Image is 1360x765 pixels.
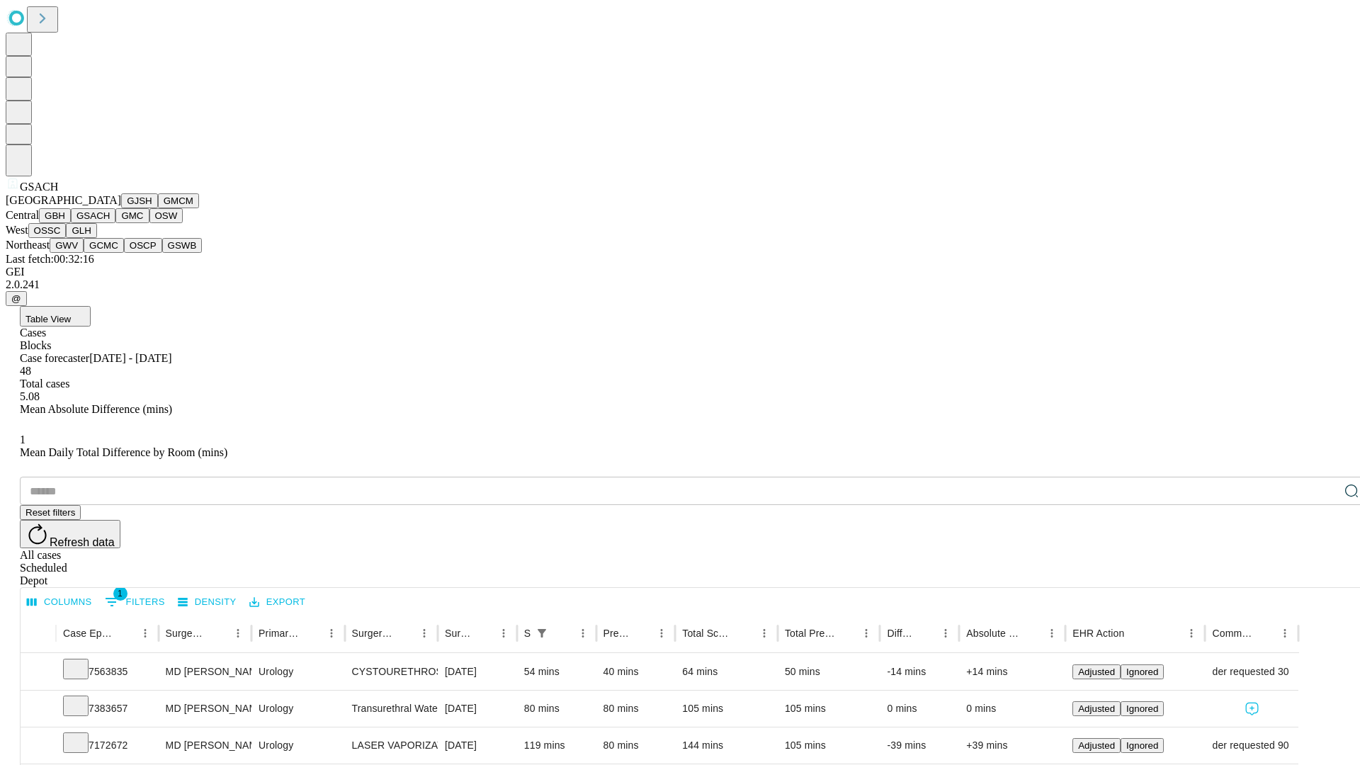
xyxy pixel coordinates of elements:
span: Adjusted [1078,703,1115,714]
span: Reset filters [25,507,75,518]
div: -14 mins [887,654,952,690]
span: Ignored [1126,667,1158,677]
button: Ignored [1121,664,1164,679]
button: Sort [115,623,135,643]
div: Total Scheduled Duration [682,628,733,639]
button: Ignored [1121,738,1164,753]
button: Menu [135,623,155,643]
button: Menu [754,623,774,643]
button: GCMC [84,238,124,253]
span: Ignored [1126,740,1158,751]
button: Menu [1181,623,1201,643]
div: 0 mins [887,691,952,727]
button: Density [174,591,240,613]
div: 54 mins [524,654,589,690]
span: Adjusted [1078,740,1115,751]
div: Transurethral Waterjet [MEDICAL_DATA] of [MEDICAL_DATA] [352,691,431,727]
div: Surgery Date [445,628,472,639]
span: [GEOGRAPHIC_DATA] [6,194,121,206]
button: Show filters [532,623,552,643]
button: Expand [28,734,49,759]
div: Urology [259,691,337,727]
div: 80 mins [524,691,589,727]
button: Expand [28,660,49,685]
div: +14 mins [966,654,1058,690]
div: Urology [259,727,337,764]
button: Menu [414,623,434,643]
div: 2.0.241 [6,278,1354,291]
button: Sort [916,623,936,643]
div: Scheduled In Room Duration [524,628,531,639]
div: EHR Action [1072,628,1124,639]
div: GEI [6,266,1354,278]
button: GBH [39,208,71,223]
div: 1 active filter [532,623,552,643]
div: [DATE] [445,727,510,764]
div: 64 mins [682,654,771,690]
span: 1 [20,433,25,446]
div: Absolute Difference [966,628,1021,639]
div: 80 mins [603,727,669,764]
div: provider requested 90 mins [1212,727,1291,764]
div: Surgery Name [352,628,393,639]
button: GWV [50,238,84,253]
button: Adjusted [1072,738,1121,753]
span: Northeast [6,239,50,251]
div: 80 mins [603,691,669,727]
button: Sort [1022,623,1042,643]
button: GSACH [71,208,115,223]
button: Sort [208,623,228,643]
button: Menu [1042,623,1062,643]
button: Sort [302,623,322,643]
span: West [6,224,28,236]
div: 144 mins [682,727,771,764]
button: Show filters [101,591,169,613]
span: 5.08 [20,390,40,402]
span: 1 [113,586,127,601]
div: LASER VAPORIZATION [MEDICAL_DATA] [352,727,431,764]
button: OSSC [28,223,67,238]
div: +39 mins [966,727,1058,764]
div: Difference [887,628,914,639]
button: Sort [1126,623,1145,643]
div: 40 mins [603,654,669,690]
div: Primary Service [259,628,300,639]
span: 48 [20,365,31,377]
div: -39 mins [887,727,952,764]
span: Adjusted [1078,667,1115,677]
div: 0 mins [966,691,1058,727]
span: provider requested 30 mins [1190,654,1313,690]
span: @ [11,293,21,304]
div: provider requested 30 mins [1212,654,1291,690]
button: GMCM [158,193,199,208]
div: Surgeon Name [166,628,207,639]
span: Ignored [1126,703,1158,714]
button: GMC [115,208,149,223]
button: Menu [1275,623,1295,643]
button: Sort [553,623,573,643]
button: Menu [322,623,341,643]
button: OSW [149,208,183,223]
span: Central [6,209,39,221]
span: Last fetch: 00:32:16 [6,253,94,265]
button: Expand [28,697,49,722]
button: Select columns [23,591,96,613]
button: Sort [1255,623,1275,643]
button: Menu [228,623,248,643]
div: Urology [259,654,337,690]
div: MD [PERSON_NAME] R Md [166,654,244,690]
button: Menu [936,623,956,643]
button: Reset filters [20,505,81,520]
span: Case forecaster [20,352,89,364]
button: Sort [395,623,414,643]
button: Ignored [1121,701,1164,716]
span: provider requested 90 mins [1190,727,1313,764]
div: Case Epic Id [63,628,114,639]
button: Adjusted [1072,664,1121,679]
button: Menu [573,623,593,643]
div: 105 mins [785,727,873,764]
span: Refresh data [50,536,115,548]
button: Sort [837,623,856,643]
button: Refresh data [20,520,120,548]
div: 105 mins [682,691,771,727]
